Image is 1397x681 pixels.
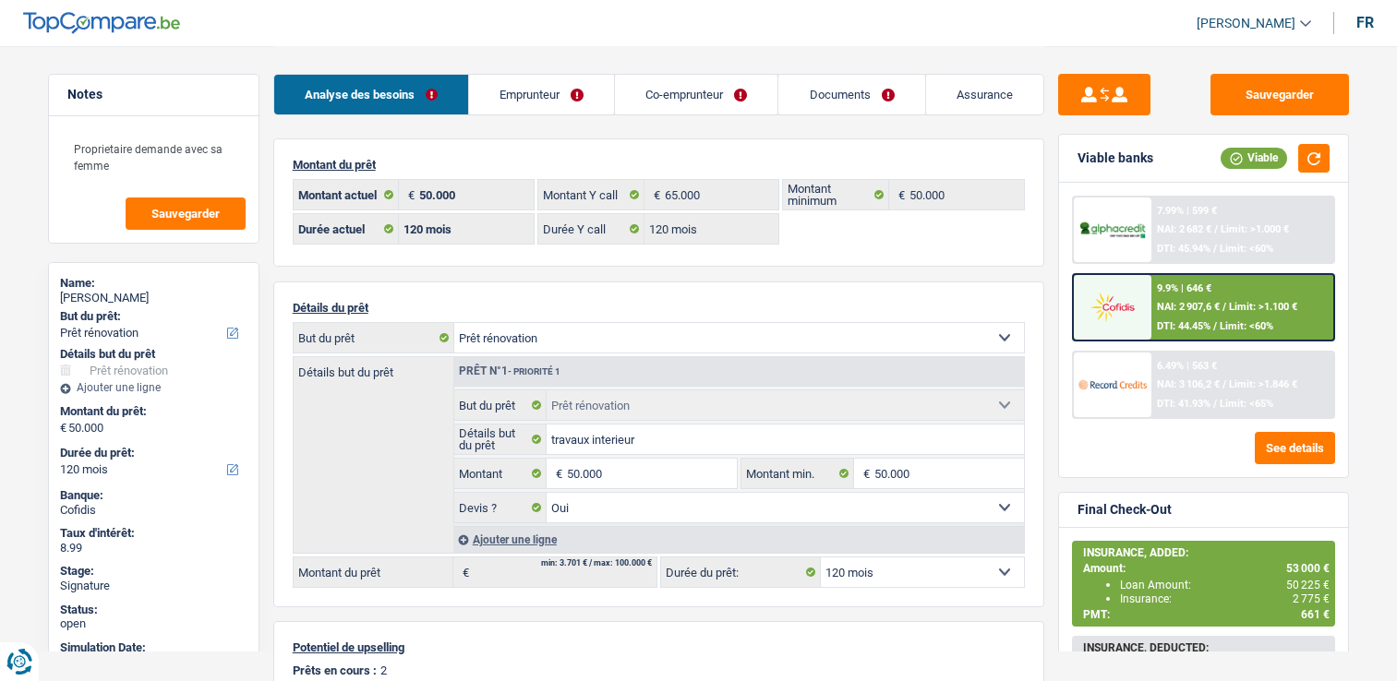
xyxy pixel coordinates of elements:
div: fr [1356,14,1374,31]
a: Emprunteur [469,75,614,114]
span: 53 000 € [1286,562,1330,575]
div: Détails but du prêt [60,347,247,362]
span: € [547,459,567,488]
label: Montant min. [741,459,854,488]
div: INSURANCE, DEDUCTED: [1083,641,1330,654]
span: DTI: 41.93% [1157,398,1210,410]
p: Potentiel de upselling [293,640,1025,654]
span: € [644,180,665,209]
span: 50 225 € [1286,579,1330,591]
a: Assurance [926,75,1043,114]
button: Sauvegarder [1210,74,1349,115]
div: Ajouter une ligne [60,381,247,394]
div: Cofidis [60,503,247,518]
p: Détails du prêt [293,301,1025,315]
div: Ajouter une ligne [453,526,1024,553]
div: Viable [1221,148,1287,168]
div: INSURANCE, ADDED: [1083,546,1330,559]
span: / [1222,378,1226,390]
label: Durée du prêt: [60,446,244,460]
label: Montant Y call [538,180,644,209]
label: Montant actuel [294,180,400,209]
span: / [1213,243,1217,255]
div: Insurance: [1120,592,1330,605]
label: Montant du prêt: [60,404,244,419]
span: Limit: <65% [1220,398,1273,410]
div: Stage: [60,564,247,579]
div: Loan Amount: [1120,579,1330,591]
label: Durée du prêt: [661,557,821,587]
p: 2 [380,663,387,677]
img: Record Credits [1078,367,1147,401]
div: PMT: [1083,608,1330,621]
span: Limit: >1.100 € [1229,301,1297,313]
label: But du prêt: [60,309,244,324]
span: [PERSON_NAME] [1197,16,1295,31]
img: AlphaCredit [1078,220,1147,241]
label: But du prêt [454,390,548,420]
span: 661 € [1301,608,1330,621]
a: Co-emprunteur [615,75,777,114]
div: 6.49% | 563 € [1157,360,1217,372]
label: Durée Y call [538,214,644,244]
span: NAI: 2 682 € [1157,223,1211,235]
div: Simulation Date: [60,640,247,655]
span: € [399,180,419,209]
img: Cofidis [1078,290,1147,324]
div: Taux d'intérêt: [60,526,247,541]
span: € [60,421,66,436]
span: NAI: 3 106,2 € [1157,378,1220,390]
span: / [1213,320,1217,332]
div: Status: [60,603,247,617]
p: Montant du prêt [293,158,1025,172]
span: NAI: 2 907,6 € [1157,301,1220,313]
button: See details [1255,432,1335,464]
div: 8.99 [60,541,247,556]
label: Montant minimum [783,180,889,209]
label: Devis ? [454,493,548,522]
label: Durée actuel [294,214,400,244]
span: € [889,180,909,209]
label: Détails but du prêt [294,357,453,378]
span: DTI: 44.45% [1157,320,1210,332]
span: Limit: <60% [1220,243,1273,255]
div: open [60,616,247,631]
span: € [453,557,474,587]
span: - Priorité 1 [508,366,560,376]
img: TopCompare Logo [23,12,180,34]
span: Limit: <60% [1220,320,1273,332]
div: Viable banks [1078,150,1153,166]
div: [PERSON_NAME] [60,291,247,305]
div: Signature [60,579,247,593]
div: Amount: [1083,562,1330,575]
p: Prêts en cours : [293,663,377,677]
span: € [854,459,874,488]
a: Analyse des besoins [274,75,468,114]
span: 2 775 € [1293,592,1330,605]
span: DTI: 45.94% [1157,243,1210,255]
a: Documents [778,75,924,114]
div: Name: [60,276,247,291]
span: Limit: >1.000 € [1221,223,1289,235]
label: But du prêt [294,323,454,352]
span: Sauvegarder [151,208,220,220]
a: [PERSON_NAME] [1182,8,1311,39]
label: Montant du prêt [294,557,453,587]
span: / [1214,223,1218,235]
label: Montant [454,459,548,488]
h5: Notes [67,87,240,102]
div: Banque: [60,488,247,503]
span: / [1222,301,1226,313]
div: min: 3.701 € / max: 100.000 € [541,559,652,567]
span: / [1213,398,1217,410]
label: Détails but du prêt [454,424,548,454]
button: Sauvegarder [126,197,246,230]
div: Prêt n°1 [454,365,565,377]
div: 9.9% | 646 € [1157,282,1211,294]
div: 7.99% | 599 € [1157,205,1217,217]
span: Limit: >1.846 € [1229,378,1297,390]
div: Final Check-Out [1078,502,1172,518]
